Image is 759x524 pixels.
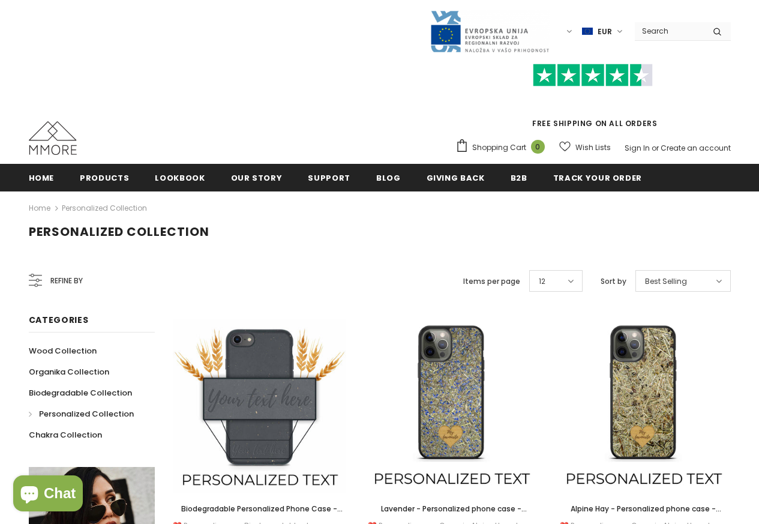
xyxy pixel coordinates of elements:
iframe: Customer reviews powered by Trustpilot [455,86,731,118]
span: Products [80,172,129,184]
span: Our Story [231,172,283,184]
span: Best Selling [645,276,687,288]
span: Wood Collection [29,345,97,357]
span: B2B [511,172,527,184]
input: Search Site [635,22,704,40]
a: Wood Collection [29,340,97,361]
span: Personalized Collection [39,408,134,420]
a: Organika Collection [29,361,109,382]
a: Personalized Collection [62,203,147,213]
a: Shopping Cart 0 [455,139,551,157]
span: support [308,172,350,184]
a: Products [80,164,129,191]
span: 12 [539,276,545,288]
a: Sign In [625,143,650,153]
a: Home [29,201,50,215]
img: MMORE Cases [29,121,77,155]
span: Wish Lists [575,142,611,154]
span: Giving back [427,172,485,184]
span: EUR [598,26,612,38]
a: Biodegradable Personalized Phone Case - Black [173,502,347,516]
a: Personalized Collection [29,403,134,424]
a: Track your order [553,164,642,191]
span: Organika Collection [29,366,109,378]
span: Refine by [50,274,83,288]
a: Home [29,164,55,191]
a: Alpine Hay - Personalized phone case - Personalized gift [557,502,731,516]
inbox-online-store-chat: Shopify online store chat [10,475,86,514]
span: 0 [531,140,545,154]
a: Chakra Collection [29,424,102,445]
span: Categories [29,314,89,326]
span: Chakra Collection [29,429,102,441]
a: Wish Lists [559,137,611,158]
img: Javni Razpis [430,10,550,53]
label: Sort by [601,276,626,288]
a: Blog [376,164,401,191]
span: FREE SHIPPING ON ALL ORDERS [455,69,731,128]
span: Shopping Cart [472,142,526,154]
span: or [652,143,659,153]
a: Lookbook [155,164,205,191]
a: Giving back [427,164,485,191]
a: Create an account [661,143,731,153]
span: Biodegradable Collection [29,387,132,399]
label: Items per page [463,276,520,288]
a: Our Story [231,164,283,191]
span: Blog [376,172,401,184]
span: Track your order [553,172,642,184]
a: support [308,164,350,191]
a: Biodegradable Collection [29,382,132,403]
a: Lavender - Personalized phone case - Personalized gift [365,502,539,516]
img: Trust Pilot Stars [533,64,653,87]
a: Javni Razpis [430,26,550,36]
span: Home [29,172,55,184]
span: Personalized Collection [29,223,209,240]
a: B2B [511,164,527,191]
span: Lookbook [155,172,205,184]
